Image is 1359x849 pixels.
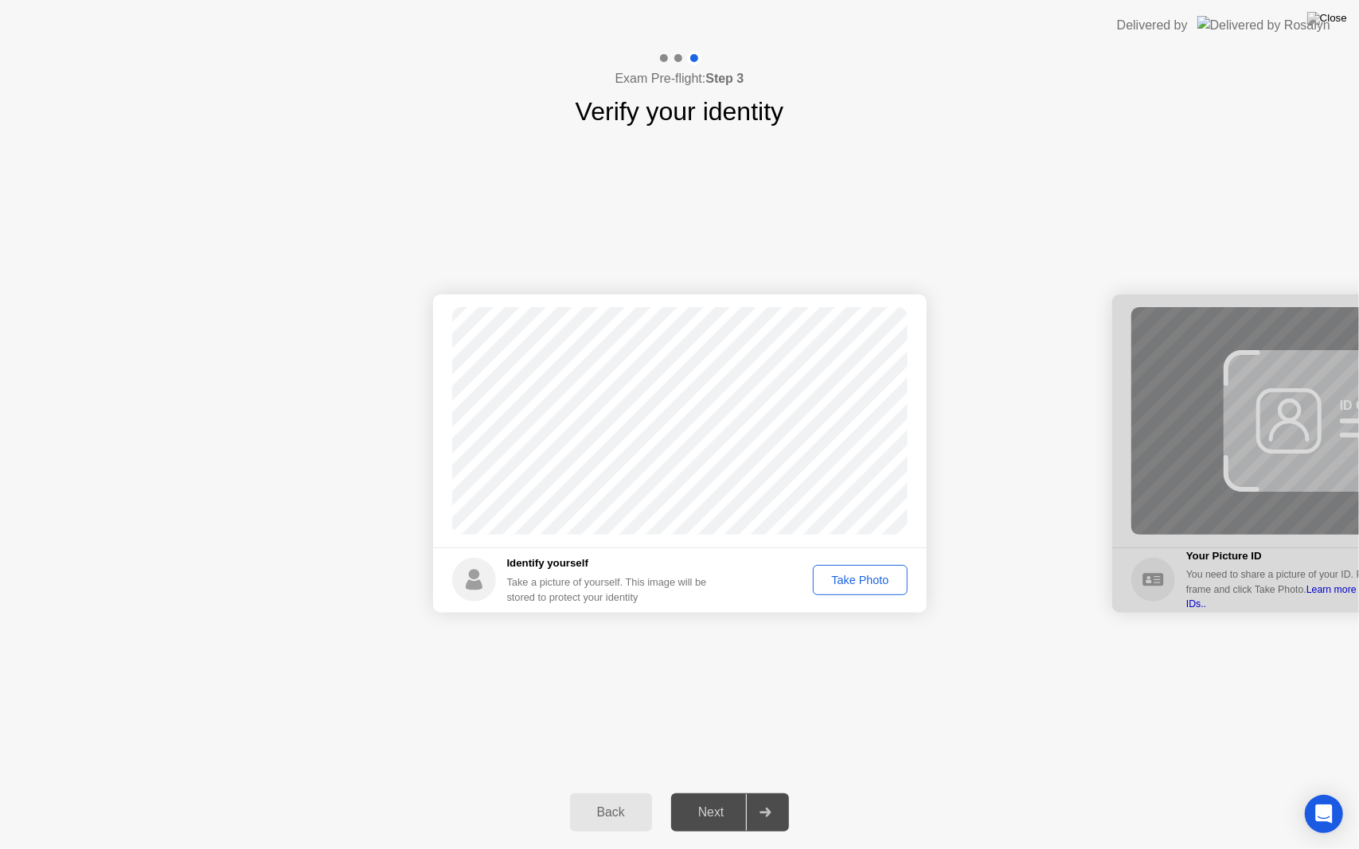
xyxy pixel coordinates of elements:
button: Next [671,793,790,831]
h4: Exam Pre-flight: [615,69,744,88]
img: Delivered by Rosalyn [1197,16,1330,34]
button: Take Photo [813,565,907,595]
button: Back [570,793,652,831]
div: Open Intercom Messenger [1305,795,1343,833]
div: Delivered by [1117,16,1188,35]
b: Step 3 [705,72,744,85]
div: Take a picture of yourself. This image will be stored to protect your identity [507,574,720,605]
div: Take Photo [818,574,901,586]
h5: Identify yourself [507,555,720,571]
div: Back [575,805,647,820]
div: Next [676,805,747,820]
img: Close [1307,12,1347,25]
h1: Verify your identity [576,92,783,130]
